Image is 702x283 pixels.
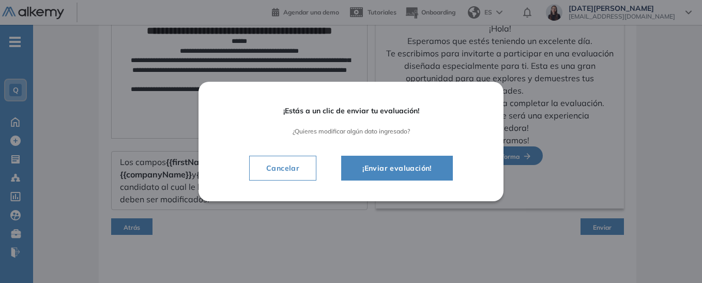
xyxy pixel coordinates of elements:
[249,156,316,181] button: Cancelar
[354,162,440,174] span: ¡Enviar evaluación!
[258,162,308,174] span: Cancelar
[227,128,475,135] span: ¿Quieres modificar algún dato ingresado?
[341,156,453,181] button: ¡Enviar evaluación!
[227,107,475,115] span: ¡Estás a un clic de enviar tu evaluación!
